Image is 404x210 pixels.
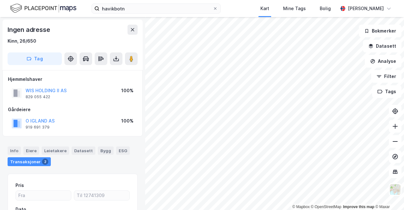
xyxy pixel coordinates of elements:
div: Mine Tags [283,5,306,12]
div: Pris [15,182,24,189]
button: Datasett [363,40,401,52]
div: Kart [260,5,269,12]
div: Gårdeiere [8,106,137,113]
div: Eiere [23,147,39,155]
div: Bolig [320,5,331,12]
button: Filter [371,70,401,83]
a: Improve this map [343,205,374,209]
div: 100% [121,117,134,125]
button: Tag [8,52,62,65]
a: Mapbox [292,205,310,209]
input: Søk på adresse, matrikkel, gårdeiere, leietakere eller personer [99,4,213,13]
div: Info [8,147,21,155]
div: Hjemmelshaver [8,75,137,83]
div: 2 [42,159,48,165]
div: 919 691 379 [26,125,50,130]
div: Kontrollprogram for chat [372,180,404,210]
iframe: Chat Widget [372,180,404,210]
div: 829 055 422 [26,94,50,99]
div: Leietakere [42,147,69,155]
input: Fra [16,191,71,200]
div: Transaksjoner [8,157,51,166]
div: ESG [116,147,130,155]
button: Bokmerker [359,25,401,37]
div: Datasett [72,147,95,155]
div: [PERSON_NAME] [348,5,384,12]
input: Til 12741309 [74,191,129,200]
a: OpenStreetMap [311,205,342,209]
div: Bygg [98,147,114,155]
button: Analyse [365,55,401,68]
button: Tags [372,85,401,98]
img: logo.f888ab2527a4732fd821a326f86c7f29.svg [10,3,76,14]
div: Ingen adresse [8,25,51,35]
div: Kinn, 26/650 [8,37,36,45]
div: 100% [121,87,134,94]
